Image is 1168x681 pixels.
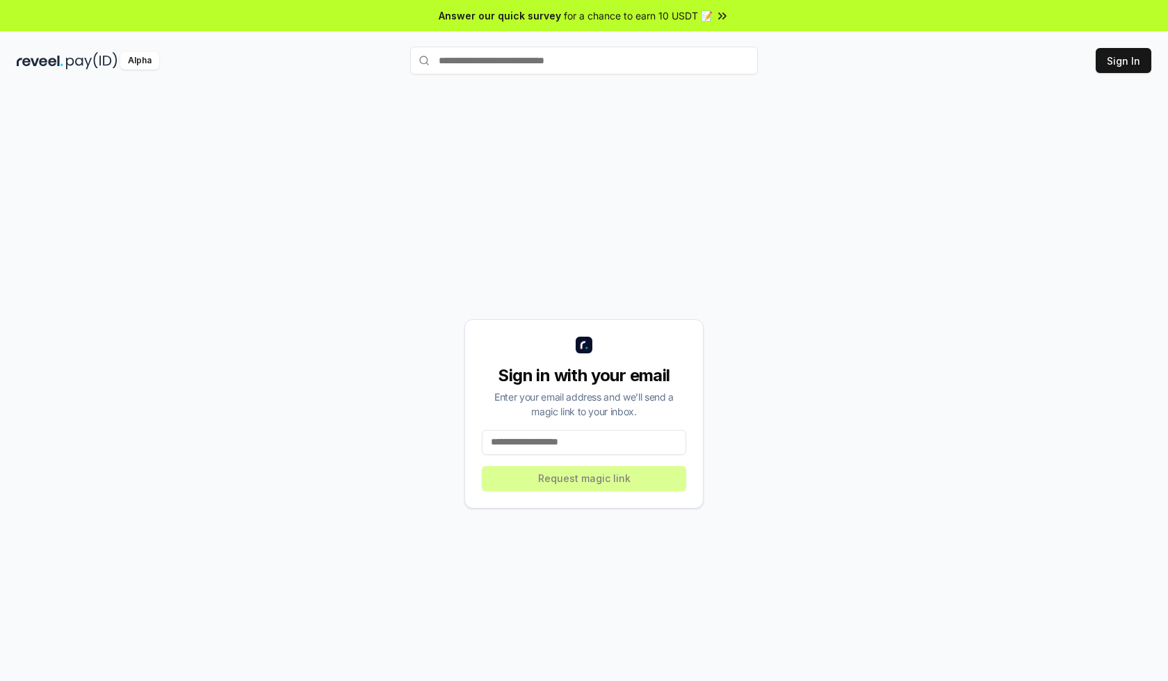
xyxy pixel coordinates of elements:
[17,52,63,70] img: reveel_dark
[1096,48,1151,73] button: Sign In
[482,390,686,419] div: Enter your email address and we’ll send a magic link to your inbox.
[564,8,713,23] span: for a chance to earn 10 USDT 📝
[66,52,117,70] img: pay_id
[120,52,159,70] div: Alpha
[439,8,561,23] span: Answer our quick survey
[482,364,686,387] div: Sign in with your email
[576,337,592,353] img: logo_small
